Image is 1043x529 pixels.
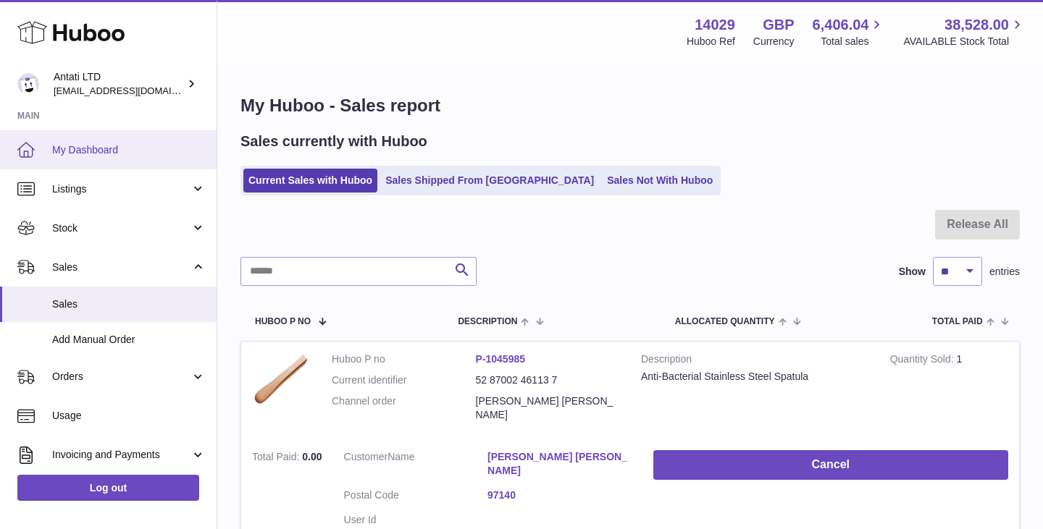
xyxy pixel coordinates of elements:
[989,265,1020,279] span: entries
[332,394,476,422] dt: Channel order
[476,353,526,365] a: P-1045985
[821,35,885,48] span: Total sales
[344,450,488,481] dt: Name
[332,373,476,387] dt: Current identifier
[52,448,190,462] span: Invoicing and Payments
[487,450,632,478] a: [PERSON_NAME] [PERSON_NAME]
[240,132,427,151] h2: Sales currently with Huboo
[302,451,322,462] span: 0.00
[252,352,310,407] img: 1748338271.png
[54,70,184,98] div: Antati LTD
[52,297,206,311] span: Sales
[641,352,868,370] strong: Description
[879,342,1019,440] td: 1
[52,182,190,196] span: Listings
[487,488,632,502] a: 97140
[813,15,869,35] span: 6,406.04
[932,317,983,326] span: Total paid
[54,85,213,96] span: [EMAIL_ADDRESS][DOMAIN_NAME]
[52,221,190,235] span: Stock
[763,15,794,35] strong: GBP
[653,450,1008,480] button: Cancel
[252,451,302,466] strong: Total Paid
[602,169,718,192] a: Sales Not With Huboo
[695,15,735,35] strong: 14029
[243,169,377,192] a: Current Sales with Huboo
[344,488,488,506] dt: Postal Code
[890,353,957,368] strong: Quantity Sold
[903,15,1026,48] a: 38,528.00 AVAILABLE Stock Total
[641,370,868,384] div: Anti-Bacterial Stainless Steel Spatula
[344,451,388,462] span: Customer
[476,373,620,387] dd: 52 87002 46113 7
[17,475,199,501] a: Log out
[52,409,206,423] span: Usage
[332,352,476,366] dt: Huboo P no
[687,35,735,48] div: Huboo Ref
[753,35,795,48] div: Currency
[52,333,206,347] span: Add Manual Order
[944,15,1009,35] span: 38,528.00
[380,169,599,192] a: Sales Shipped From [GEOGRAPHIC_DATA]
[476,394,620,422] dd: [PERSON_NAME] [PERSON_NAME]
[52,261,190,274] span: Sales
[813,15,886,48] a: 6,406.04 Total sales
[903,35,1026,48] span: AVAILABLE Stock Total
[17,73,39,95] img: toufic@antatiskin.com
[675,317,775,326] span: ALLOCATED Quantity
[52,370,190,384] span: Orders
[240,94,1020,117] h1: My Huboo - Sales report
[344,513,488,527] dt: User Id
[255,317,311,326] span: Huboo P no
[458,317,517,326] span: Description
[52,143,206,157] span: My Dashboard
[899,265,926,279] label: Show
